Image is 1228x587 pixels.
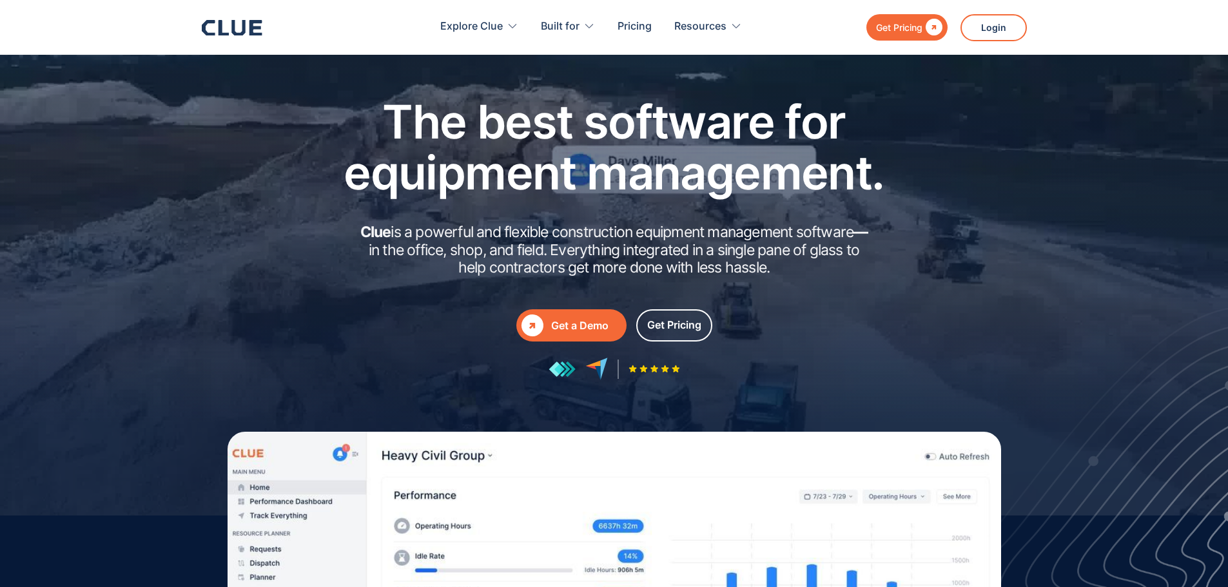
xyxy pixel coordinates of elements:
div: Get Pricing [876,19,922,35]
div: Get Pricing [647,317,701,333]
a: Get Pricing [866,14,948,41]
div: Get a Demo [551,318,621,334]
img: reviews at getapp [549,361,576,378]
img: reviews at capterra [585,358,608,380]
a: Login [960,14,1027,41]
a: Get Pricing [636,309,712,342]
strong: Clue [360,223,391,241]
div: Explore Clue [440,6,518,47]
a: Pricing [618,6,652,47]
img: Five-star rating icon [629,365,680,373]
div: Resources [674,6,726,47]
div: Explore Clue [440,6,503,47]
div: Built for [541,6,595,47]
a: Get a Demo [516,309,627,342]
strong: — [853,223,868,241]
h1: The best software for equipment management. [324,96,904,198]
div:  [521,314,543,336]
div: Built for [541,6,580,47]
div:  [922,19,942,35]
div: Resources [674,6,742,47]
h2: is a powerful and flexible construction equipment management software in the office, shop, and fi... [356,224,872,277]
